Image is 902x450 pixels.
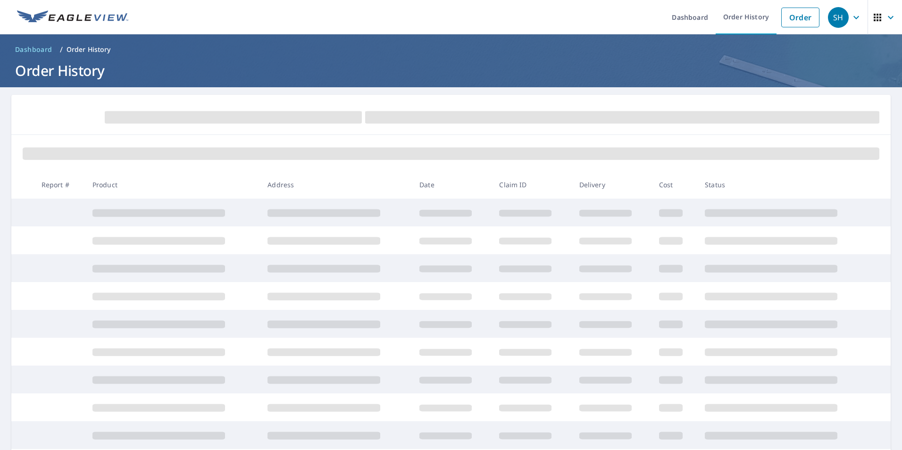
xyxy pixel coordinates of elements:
th: Address [260,171,412,199]
a: Dashboard [11,42,56,57]
a: Order [781,8,819,27]
span: Dashboard [15,45,52,54]
th: Delivery [572,171,651,199]
th: Product [85,171,260,199]
nav: breadcrumb [11,42,891,57]
h1: Order History [11,61,891,80]
th: Date [412,171,492,199]
p: Order History [67,45,111,54]
th: Claim ID [492,171,571,199]
th: Report # [34,171,85,199]
div: SH [828,7,849,28]
li: / [60,44,63,55]
th: Cost [651,171,697,199]
th: Status [697,171,873,199]
img: EV Logo [17,10,128,25]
